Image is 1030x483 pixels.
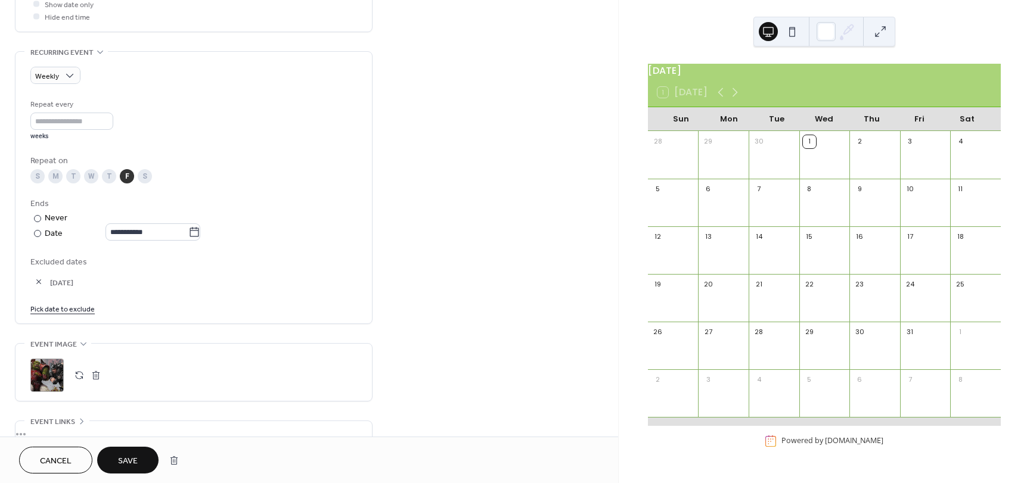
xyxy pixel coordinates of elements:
div: 5 [651,183,665,196]
div: 7 [752,183,765,196]
div: Sat [944,107,991,131]
div: 28 [651,135,665,148]
div: 31 [904,326,917,339]
div: 8 [803,183,816,196]
div: 7 [904,373,917,387]
div: T [102,169,116,183]
button: Cancel [19,447,92,473]
div: Sun [657,107,705,131]
div: ; [30,359,64,392]
div: 6 [702,183,715,196]
div: S [30,169,45,183]
div: 16 [853,230,866,244]
div: 10 [904,183,917,196]
span: Recurring event [30,46,94,59]
div: 3 [702,373,715,387]
div: 6 [853,373,866,387]
div: M [48,169,63,183]
div: F [120,169,134,183]
div: 11 [954,183,967,196]
span: Event links [30,416,75,428]
div: T [66,169,80,183]
div: 26 [651,326,665,339]
span: Save [118,455,138,468]
div: 9 [853,183,866,196]
a: [DOMAIN_NAME] [825,435,883,445]
span: Hide end time [45,11,90,24]
div: 19 [651,278,665,291]
div: Date [45,227,200,241]
div: 5 [803,373,816,387]
div: weeks [30,132,113,141]
div: 12 [651,230,665,244]
div: Fri [896,107,944,131]
div: W [84,169,98,183]
div: 13 [702,230,715,244]
div: 15 [803,230,816,244]
div: Ends [30,198,355,210]
div: 3 [904,135,917,148]
div: Repeat on [30,155,355,167]
span: Weekly [35,70,59,83]
div: 30 [752,135,765,148]
span: Event image [30,338,77,351]
div: 23 [853,278,866,291]
div: 2 [651,373,665,387]
div: Tue [753,107,801,131]
div: S [138,169,152,183]
div: Repeat every [30,98,111,111]
div: 14 [752,230,765,244]
div: 30 [853,326,866,339]
div: 8 [954,373,967,387]
div: 29 [702,135,715,148]
div: 1 [954,326,967,339]
div: Wed [801,107,848,131]
div: 18 [954,230,967,244]
div: 20 [702,278,715,291]
div: [DATE] [648,64,1001,78]
div: 17 [904,230,917,244]
div: 29 [803,326,816,339]
span: Pick date to exclude [30,303,95,316]
div: 4 [752,373,765,387]
div: 27 [702,326,715,339]
div: Thu [848,107,896,131]
div: 21 [752,278,765,291]
div: Mon [705,107,753,131]
span: Cancel [40,455,72,468]
div: 4 [954,135,967,148]
div: 28 [752,326,765,339]
span: Excluded dates [30,256,357,269]
button: Save [97,447,159,473]
div: Powered by [781,435,883,445]
div: 22 [803,278,816,291]
div: 1 [803,135,816,148]
div: 2 [853,135,866,148]
div: Never [45,212,68,225]
div: ••• [15,421,372,446]
div: 25 [954,278,967,291]
div: 24 [904,278,917,291]
span: [DATE] [50,276,357,289]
